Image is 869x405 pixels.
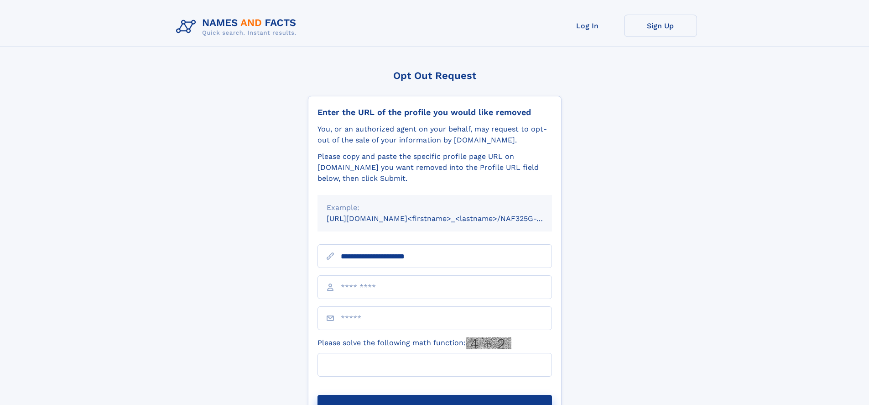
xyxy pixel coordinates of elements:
div: Example: [327,202,543,213]
a: Sign Up [624,15,697,37]
small: [URL][DOMAIN_NAME]<firstname>_<lastname>/NAF325G-xxxxxxxx [327,214,569,223]
a: Log In [551,15,624,37]
div: Enter the URL of the profile you would like removed [317,107,552,117]
div: Opt Out Request [308,70,562,81]
img: Logo Names and Facts [172,15,304,39]
div: Please copy and paste the specific profile page URL on [DOMAIN_NAME] you want removed into the Pr... [317,151,552,184]
div: You, or an authorized agent on your behalf, may request to opt-out of the sale of your informatio... [317,124,552,146]
label: Please solve the following math function: [317,337,511,349]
